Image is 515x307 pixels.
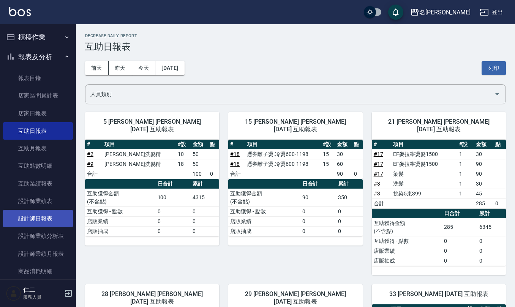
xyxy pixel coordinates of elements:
td: 0 [442,246,477,256]
td: 50 [191,149,208,159]
span: 21 [PERSON_NAME] [PERSON_NAME] [DATE] 互助報表 [381,118,497,133]
td: 0 [477,256,506,266]
h2: Decrease Daily Report [85,33,506,38]
td: 0 [493,198,506,208]
td: 285 [442,218,477,236]
span: 5 [PERSON_NAME] [PERSON_NAME] [DATE] 互助報表 [94,118,210,133]
td: 店販抽成 [228,226,300,236]
th: 日合計 [156,179,191,189]
td: 0 [156,206,191,216]
td: 30 [474,149,494,159]
td: 0 [336,206,362,216]
button: 報表及分析 [3,47,73,67]
th: 點 [493,140,506,150]
button: Open [491,88,503,100]
a: 互助業績報表 [3,175,73,192]
td: 0 [156,216,191,226]
th: # [372,140,392,150]
th: #設 [176,140,191,150]
th: 日合計 [300,179,336,189]
td: [PERSON_NAME]洗髮精 [103,159,176,169]
td: 90 [335,169,352,179]
td: 1 [457,149,474,159]
a: 商品消耗明細 [3,263,73,280]
td: 30 [335,149,352,159]
td: 0 [477,246,506,256]
a: 設計師日報表 [3,210,73,227]
span: 15 [PERSON_NAME] [PERSON_NAME] [DATE] 互助報表 [237,118,353,133]
th: 點 [208,140,219,150]
td: 6345 [477,218,506,236]
td: 合計 [85,169,103,179]
td: 1 [457,169,474,179]
a: 設計師業績表 [3,192,73,210]
td: 0 [191,206,219,216]
a: 店家日報表 [3,105,73,122]
td: 店販業績 [228,216,300,226]
button: 前天 [85,61,109,75]
td: 互助獲得金額 (不含點) [228,189,300,206]
a: #18 [230,161,240,167]
table: a dense table [228,140,362,179]
td: 互助獲得金額 (不含點) [372,218,442,236]
td: 互助獲得 - 點數 [228,206,300,216]
h3: 互助日報表 [85,41,506,52]
td: 憑券離子燙.冷燙600-1198 [245,159,321,169]
td: 45 [474,189,494,198]
td: 0 [208,169,219,179]
td: 0 [300,206,336,216]
td: 15 [321,159,335,169]
span: 29 [PERSON_NAME] [PERSON_NAME] [DATE] 互助報表 [237,290,353,305]
a: 互助日報表 [3,122,73,140]
td: 0 [300,226,336,236]
span: 33 [PERSON_NAME] [DATE] 互助報表 [381,290,497,298]
td: [PERSON_NAME]洗髮精 [103,149,176,159]
td: EF麥拉寧燙髮1500 [391,149,457,159]
td: 0 [300,216,336,226]
a: #3 [374,181,380,187]
td: 0 [191,226,219,236]
a: #18 [230,151,240,157]
td: 0 [336,216,362,226]
table: a dense table [85,179,219,236]
th: # [85,140,103,150]
a: 報表目錄 [3,69,73,87]
input: 人員名稱 [88,88,491,101]
span: 28 [PERSON_NAME] [PERSON_NAME] [DATE] 互助報表 [94,290,210,305]
td: 0 [156,226,191,236]
td: 1 [457,189,474,198]
a: #2 [87,151,93,157]
a: #3 [374,190,380,197]
td: 互助獲得 - 點數 [372,236,442,246]
td: 挑染5束399 [391,189,457,198]
td: 0 [442,236,477,246]
td: 1 [457,179,474,189]
td: 15 [321,149,335,159]
td: 店販業績 [372,246,442,256]
td: 4315 [191,189,219,206]
th: 金額 [191,140,208,150]
img: Person [6,286,21,301]
button: 櫃檯作業 [3,27,73,47]
a: 設計師業績分析表 [3,227,73,245]
td: 合計 [228,169,245,179]
td: 100 [156,189,191,206]
a: #17 [374,161,383,167]
td: 1 [457,159,474,169]
td: 染髮 [391,169,457,179]
table: a dense table [85,140,219,179]
th: # [228,140,245,150]
table: a dense table [372,209,506,266]
div: 名[PERSON_NAME] [419,8,471,17]
th: 點 [352,140,363,150]
td: 互助獲得 - 點數 [85,206,156,216]
a: #9 [87,161,93,167]
td: 50 [191,159,208,169]
th: 金額 [474,140,494,150]
td: EF麥拉寧燙髮1500 [391,159,457,169]
a: 店家區間累計表 [3,87,73,104]
button: 今天 [132,61,156,75]
button: 列印 [482,61,506,75]
a: 互助月報表 [3,140,73,157]
img: Logo [9,7,31,16]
